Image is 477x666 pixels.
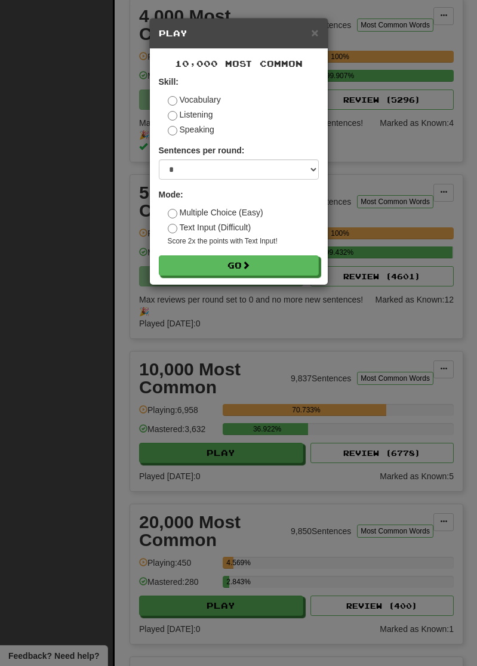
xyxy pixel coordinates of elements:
[168,126,177,135] input: Speaking
[159,27,319,39] h5: Play
[168,96,177,106] input: Vocabulary
[168,209,177,218] input: Multiple Choice (Easy)
[159,190,183,199] strong: Mode:
[175,58,303,69] span: 10,000 Most Common
[159,255,319,276] button: Go
[159,77,179,87] strong: Skill:
[168,206,263,218] label: Multiple Choice (Easy)
[311,26,318,39] span: ×
[168,224,177,233] input: Text Input (Difficult)
[168,111,177,121] input: Listening
[168,94,221,106] label: Vocabulary
[168,124,214,135] label: Speaking
[168,109,213,121] label: Listening
[311,26,318,39] button: Close
[168,236,319,246] small: Score 2x the points with Text Input !
[159,144,245,156] label: Sentences per round:
[168,221,251,233] label: Text Input (Difficult)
